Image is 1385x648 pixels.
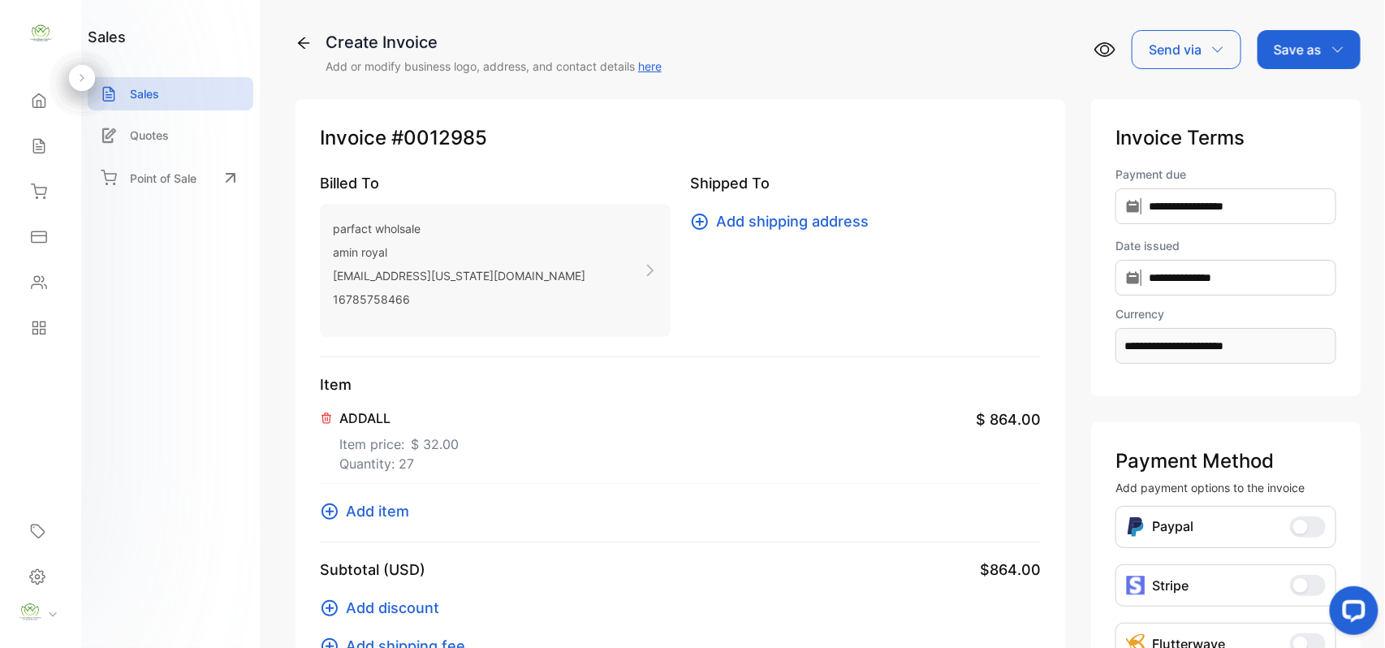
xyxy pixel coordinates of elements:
[320,559,425,581] p: Subtotal (USD)
[18,600,42,624] img: profile
[28,21,53,45] img: logo
[1115,447,1336,476] p: Payment Method
[690,172,1041,194] p: Shipped To
[1126,516,1146,538] img: Icon
[333,264,585,287] p: [EMAIL_ADDRESS][US_STATE][DOMAIN_NAME]
[976,408,1041,430] span: $ 864.00
[1149,40,1202,59] p: Send via
[1115,166,1336,183] label: Payment due
[88,77,253,110] a: Sales
[88,160,253,196] a: Point of Sale
[320,172,671,194] p: Billed To
[339,454,459,473] p: Quantity: 27
[690,210,878,232] button: Add shipping address
[1152,516,1193,538] p: Paypal
[980,559,1041,581] span: $864.00
[320,500,419,522] button: Add item
[1115,123,1336,153] p: Invoice Terms
[638,59,662,73] a: here
[346,500,409,522] span: Add item
[1126,576,1146,595] img: icon
[88,26,126,48] h1: sales
[333,217,585,240] p: parfact wholsale
[339,408,459,428] p: ADDALL
[1115,305,1336,322] label: Currency
[333,287,585,311] p: 16785758466
[346,597,439,619] span: Add discount
[339,428,459,454] p: Item price:
[1152,576,1189,595] p: Stripe
[130,127,169,144] p: Quotes
[411,434,459,454] span: $ 32.00
[320,123,1041,153] p: Invoice
[1115,479,1336,496] p: Add payment options to the invoice
[716,210,869,232] span: Add shipping address
[391,123,487,153] span: #0012985
[130,85,159,102] p: Sales
[333,240,585,264] p: amin royal
[326,58,662,75] p: Add or modify business logo, address, and contact details
[88,119,253,152] a: Quotes
[130,170,196,187] p: Point of Sale
[1258,30,1361,69] button: Save as
[1132,30,1241,69] button: Send via
[1317,580,1385,648] iframe: LiveChat chat widget
[1274,40,1322,59] p: Save as
[326,30,662,54] div: Create Invoice
[320,374,1041,395] p: Item
[320,597,449,619] button: Add discount
[1115,237,1336,254] label: Date issued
